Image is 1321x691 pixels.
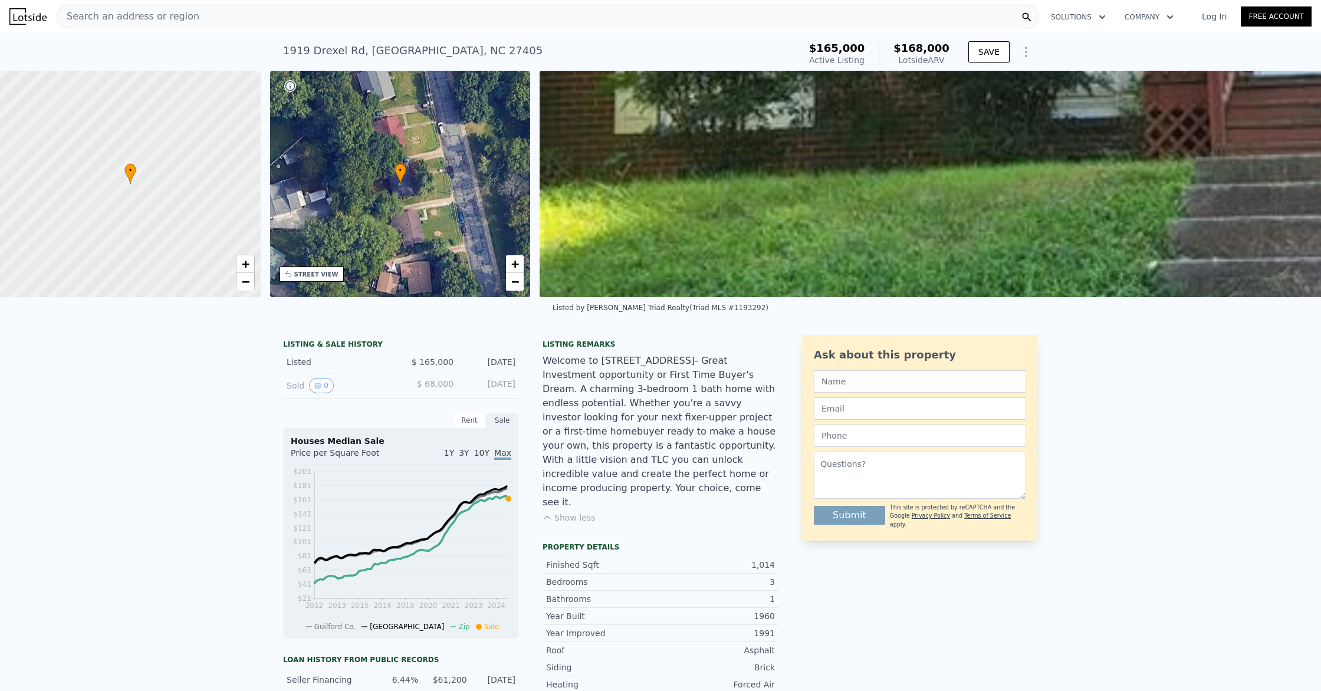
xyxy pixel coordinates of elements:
[506,255,524,273] a: Zoom in
[546,679,660,690] div: Heating
[287,378,392,393] div: Sold
[543,512,595,524] button: Show less
[546,627,660,639] div: Year Improved
[814,425,1026,447] input: Phone
[294,270,339,279] div: STREET VIEW
[305,601,324,610] tspan: 2012
[546,576,660,588] div: Bedrooms
[57,9,199,24] span: Search an address or region
[293,482,311,490] tspan: $181
[486,413,519,428] div: Sale
[660,576,775,588] div: 3
[660,593,775,605] div: 1
[660,662,775,673] div: Brick
[293,496,311,504] tspan: $161
[474,448,489,458] span: 10Y
[124,163,136,184] div: •
[396,601,415,610] tspan: 2018
[293,538,311,546] tspan: $101
[9,8,47,25] img: Lotside
[543,340,778,349] div: Listing remarks
[351,601,369,610] tspan: 2015
[283,42,543,59] div: 1919 Drexel Rd , [GEOGRAPHIC_DATA] , NC 27405
[546,662,660,673] div: Siding
[814,506,885,525] button: Submit
[912,512,950,519] a: Privacy Policy
[543,542,778,552] div: Property details
[283,655,519,664] div: Loan history from public records
[412,357,454,367] span: $ 165,000
[442,601,460,610] tspan: 2021
[459,448,469,458] span: 3Y
[660,644,775,656] div: Asphalt
[287,674,370,686] div: Seller Financing
[814,370,1026,393] input: Name
[241,256,249,271] span: +
[465,601,483,610] tspan: 2023
[287,356,392,368] div: Listed
[660,610,775,622] div: 1960
[395,165,406,176] span: •
[893,42,949,54] span: $168,000
[546,610,660,622] div: Year Built
[463,356,515,368] div: [DATE]
[474,674,515,686] div: [DATE]
[377,674,418,686] div: 6.44%
[660,679,775,690] div: Forced Air
[964,512,1011,519] a: Terms of Service
[1014,40,1038,64] button: Show Options
[419,601,438,610] tspan: 2020
[463,378,515,393] div: [DATE]
[236,273,254,291] a: Zoom out
[293,524,311,532] tspan: $121
[809,55,865,65] span: Active Listing
[458,623,469,631] span: Zip
[546,593,660,605] div: Bathrooms
[314,623,356,631] span: Guilford Co.
[370,623,444,631] span: [GEOGRAPHIC_DATA]
[444,448,454,458] span: 1Y
[1241,6,1312,27] a: Free Account
[968,41,1010,62] button: SAVE
[453,413,486,428] div: Rent
[893,54,949,66] div: Lotside ARV
[543,354,778,509] div: Welcome to [STREET_ADDRESS]- Great Investment opportunity or First Time Buyer's Dream. A charming...
[291,447,401,466] div: Price per Square Foot
[298,566,311,574] tspan: $61
[124,165,136,176] span: •
[425,674,466,686] div: $61,200
[328,601,346,610] tspan: 2013
[494,448,511,460] span: Max
[293,468,311,476] tspan: $201
[814,397,1026,420] input: Email
[660,627,775,639] div: 1991
[241,274,249,289] span: −
[373,601,392,610] tspan: 2016
[1115,6,1183,28] button: Company
[309,378,334,393] button: View historical data
[814,347,1026,363] div: Ask about this property
[546,644,660,656] div: Roof
[809,42,865,54] span: $165,000
[1041,6,1115,28] button: Solutions
[417,379,454,389] span: $ 68,000
[298,594,311,603] tspan: $21
[546,559,660,571] div: Finished Sqft
[506,273,524,291] a: Zoom out
[283,340,519,351] div: LISTING & SALE HISTORY
[553,304,768,312] div: Listed by [PERSON_NAME] Triad Realty (Triad MLS #1193292)
[236,255,254,273] a: Zoom in
[511,274,519,289] span: −
[890,504,1026,529] div: This site is protected by reCAPTCHA and the Google and apply.
[660,559,775,571] div: 1,014
[395,163,406,184] div: •
[293,510,311,518] tspan: $141
[487,601,505,610] tspan: 2024
[484,623,500,631] span: Sale
[291,435,511,447] div: Houses Median Sale
[298,580,311,588] tspan: $41
[298,552,311,560] tspan: $81
[1188,11,1241,22] a: Log In
[511,256,519,271] span: +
